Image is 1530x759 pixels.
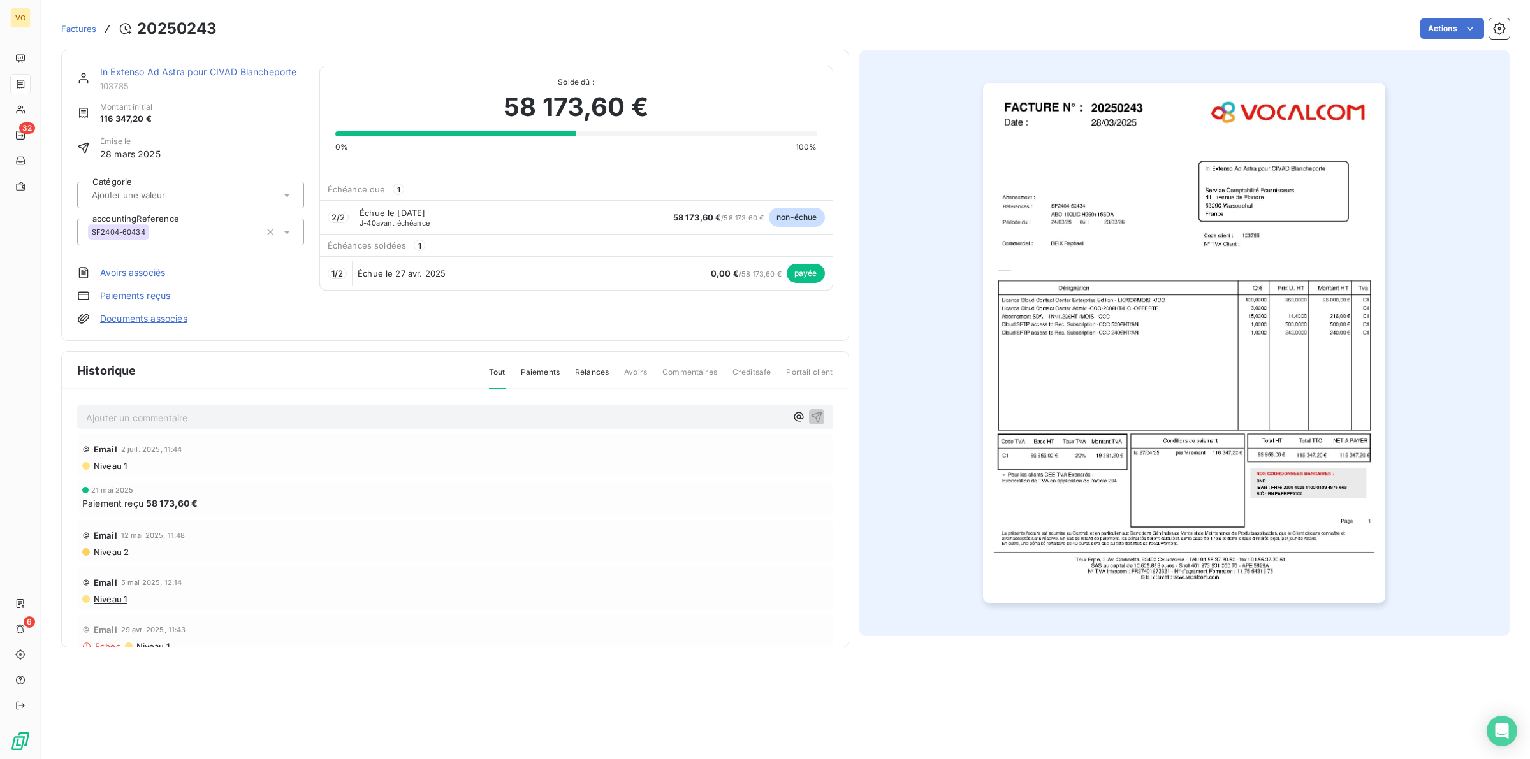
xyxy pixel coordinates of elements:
[121,626,186,633] span: 29 avr. 2025, 11:43
[360,208,425,218] span: Échue le [DATE]
[94,577,117,588] span: Email
[100,147,161,161] span: 28 mars 2025
[575,366,609,388] span: Relances
[662,366,717,388] span: Commentaires
[92,461,127,471] span: Niveau 1
[328,240,407,250] span: Échéances soldées
[796,141,817,153] span: 100%
[10,731,31,751] img: Logo LeanPay
[92,228,145,236] span: SF2404-60434
[92,547,129,557] span: Niveau 2
[358,268,446,278] span: Échue le 27 avr. 2025
[711,270,782,278] span: / 58 173,60 €
[393,184,404,195] span: 1
[77,362,136,379] span: Historique
[1487,716,1517,746] div: Open Intercom Messenger
[786,366,833,388] span: Portail client
[711,268,739,278] span: 0,00 €
[983,83,1385,604] img: invoice_thumbnail
[94,625,117,635] span: Email
[92,594,127,604] span: Niveau 1
[82,496,143,510] span: Paiement reçu
[91,189,219,201] input: Ajouter une valeur
[146,496,198,510] span: 58 173,60 €
[787,264,825,283] span: payée
[24,616,35,628] span: 6
[100,101,152,113] span: Montant initial
[100,289,170,302] a: Paiements reçus
[335,76,817,88] span: Solde dû :
[10,8,31,28] div: VO
[624,366,647,388] span: Avoirs
[100,81,304,91] span: 103785
[121,445,182,453] span: 2 juil. 2025, 11:44
[331,268,343,278] span: 1 / 2
[61,24,96,34] span: Factures
[100,113,152,126] span: 116 347,20 €
[673,213,764,222] span: / 58 173,60 €
[1420,18,1484,39] button: Actions
[121,531,186,539] span: 12 mai 2025, 11:48
[521,366,560,388] span: Paiements
[414,240,425,251] span: 1
[100,266,165,279] a: Avoirs associés
[732,366,771,388] span: Creditsafe
[504,88,648,126] span: 58 173,60 €
[91,486,134,494] span: 21 mai 2025
[95,641,121,651] span: Echec
[100,312,187,325] a: Documents associés
[769,208,824,227] span: non-échue
[331,212,345,222] span: 2 / 2
[94,530,117,540] span: Email
[335,141,348,153] span: 0%
[121,579,182,586] span: 5 mai 2025, 12:14
[137,17,217,40] h3: 20250243
[100,66,296,77] a: In Extenso Ad Astra pour CIVAD Blancheporte
[94,444,117,454] span: Email
[61,22,96,35] a: Factures
[328,184,386,194] span: Échéance due
[100,136,161,147] span: Émise le
[135,641,170,651] span: Niveau 1
[489,366,506,389] span: Tout
[19,122,35,134] span: 32
[360,219,430,227] span: avant échéance
[360,219,376,228] span: J-40
[673,212,722,222] span: 58 173,60 €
